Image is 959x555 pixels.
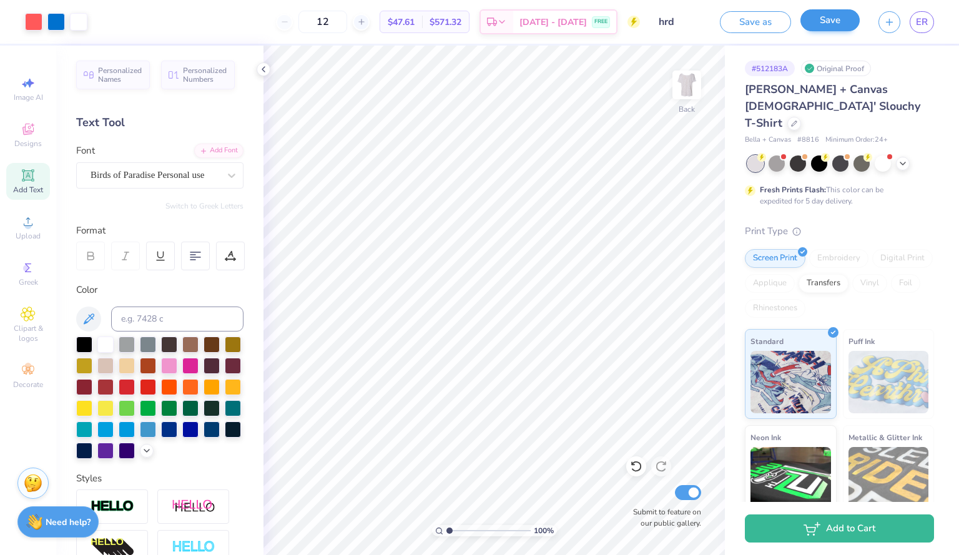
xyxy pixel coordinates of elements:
img: Puff Ink [848,351,929,413]
strong: Fresh Prints Flash: [760,185,826,195]
img: Standard [750,351,831,413]
input: – – [298,11,347,33]
img: Metallic & Glitter Ink [848,447,929,509]
span: Greek [19,277,38,287]
span: Add Text [13,185,43,195]
span: Bella + Canvas [745,135,791,145]
span: Minimum Order: 24 + [825,135,888,145]
button: Save as [720,11,791,33]
div: Screen Print [745,249,805,268]
img: Stroke [91,499,134,514]
div: Vinyl [852,274,887,293]
div: Embroidery [809,249,868,268]
div: Color [76,283,243,297]
button: Switch to Greek Letters [165,201,243,211]
span: Upload [16,231,41,241]
img: Shadow [172,499,215,514]
span: Clipart & logos [6,323,50,343]
span: $571.32 [430,16,461,29]
div: This color can be expedited for 5 day delivery. [760,184,913,207]
button: Add to Cart [745,514,934,543]
button: Save [800,9,860,31]
span: [DATE] - [DATE] [519,16,587,29]
span: # 8816 [797,135,819,145]
span: Personalized Names [98,66,142,84]
span: Neon Ink [750,431,781,444]
span: Standard [750,335,784,348]
span: 100 % [534,525,554,536]
span: Personalized Numbers [183,66,227,84]
a: ER [910,11,934,33]
span: Image AI [14,92,43,102]
div: Original Proof [801,61,871,76]
div: Add Font [194,144,243,158]
img: Negative Space [172,540,215,554]
img: Back [674,72,699,97]
strong: Need help? [46,516,91,528]
div: Digital Print [872,249,933,268]
span: Puff Ink [848,335,875,348]
div: Text Tool [76,114,243,131]
span: Decorate [13,380,43,390]
span: $47.61 [388,16,415,29]
input: e.g. 7428 c [111,307,243,332]
div: Foil [891,274,920,293]
div: Format [76,223,245,238]
div: Applique [745,274,795,293]
span: [PERSON_NAME] + Canvas [DEMOGRAPHIC_DATA]' Slouchy T-Shirt [745,82,920,130]
span: FREE [594,17,607,26]
label: Font [76,144,95,158]
span: Metallic & Glitter Ink [848,431,922,444]
div: Styles [76,471,243,486]
input: Untitled Design [649,9,711,34]
div: Print Type [745,224,934,238]
div: # 512183A [745,61,795,76]
div: Transfers [799,274,848,293]
div: Back [679,104,695,115]
div: Rhinestones [745,299,805,318]
span: ER [916,15,928,29]
img: Neon Ink [750,447,831,509]
label: Submit to feature on our public gallery. [626,506,701,529]
span: Designs [14,139,42,149]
